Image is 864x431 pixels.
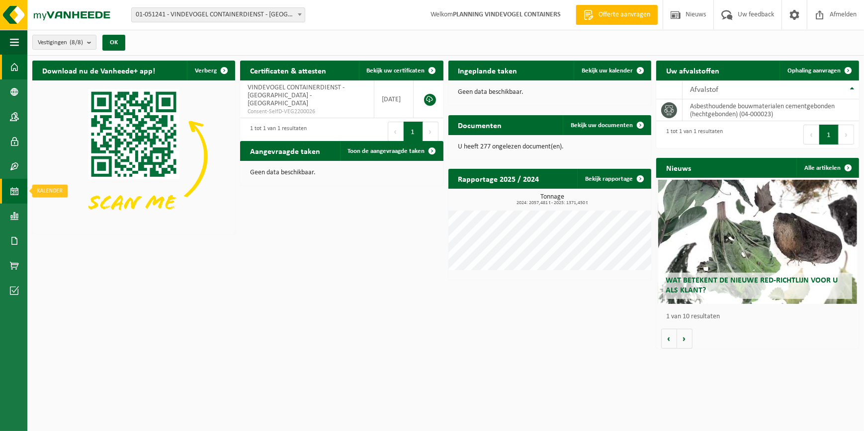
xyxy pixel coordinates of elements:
button: Vorige [661,329,677,349]
button: OK [102,35,125,51]
button: Next [423,122,438,142]
span: Wat betekent de nieuwe RED-richtlijn voor u als klant? [666,277,838,294]
span: Vestigingen [38,35,83,50]
span: Consent-SelfD-VEG2200026 [248,108,366,116]
button: Volgende [677,329,692,349]
p: Geen data beschikbaar. [458,89,641,96]
a: Wat betekent de nieuwe RED-richtlijn voor u als klant? [658,180,857,304]
a: Bekijk uw documenten [563,115,650,135]
span: 01-051241 - VINDEVOGEL CONTAINERDIENST - OUDENAARDE - OUDENAARDE [131,7,305,22]
a: Bekijk uw kalender [574,61,650,80]
span: Offerte aanvragen [596,10,653,20]
h2: Certificaten & attesten [240,61,336,80]
p: Geen data beschikbaar. [250,169,433,176]
a: Ophaling aanvragen [779,61,858,80]
td: asbesthoudende bouwmaterialen cementgebonden (hechtgebonden) (04-000023) [683,99,859,121]
h2: Documenten [448,115,512,135]
span: Bekijk uw certificaten [367,68,425,74]
h2: Ingeplande taken [448,61,527,80]
strong: PLANNING VINDEVOGEL CONTAINERS [453,11,561,18]
button: Next [839,125,854,144]
button: Verberg [187,61,234,80]
button: Previous [388,122,404,142]
span: Ophaling aanvragen [787,68,841,74]
h2: Rapportage 2025 / 2024 [448,169,549,188]
h2: Aangevraagde taken [240,141,330,160]
span: VINDEVOGEL CONTAINERDIENST - [GEOGRAPHIC_DATA] - [GEOGRAPHIC_DATA] [248,84,345,107]
div: 1 tot 1 van 1 resultaten [661,124,723,145]
h3: Tonnage [453,194,651,206]
button: 1 [404,122,423,142]
a: Bekijk uw certificaten [359,61,442,80]
div: 1 tot 1 van 1 resultaten [245,121,307,143]
a: Toon de aangevraagde taken [340,141,442,161]
span: Bekijk uw documenten [571,122,633,129]
button: 1 [819,125,839,144]
button: Vestigingen(8/8) [32,35,96,50]
p: U heeft 277 ongelezen document(en). [458,144,641,150]
p: 1 van 10 resultaten [666,313,854,320]
span: Afvalstof [690,86,718,94]
count: (8/8) [70,39,83,46]
td: [DATE] [374,80,414,118]
a: Offerte aanvragen [576,5,658,25]
h2: Download nu de Vanheede+ app! [32,61,165,80]
h2: Nieuws [656,158,701,177]
img: Download de VHEPlus App [32,80,235,232]
span: Verberg [195,68,217,74]
span: 01-051241 - VINDEVOGEL CONTAINERDIENST - OUDENAARDE - OUDENAARDE [132,8,305,22]
a: Bekijk rapportage [577,169,650,189]
a: Alle artikelen [796,158,858,178]
span: Bekijk uw kalender [582,68,633,74]
span: 2024: 2057,481 t - 2025: 1371,450 t [453,201,651,206]
span: Toon de aangevraagde taken [348,148,425,154]
h2: Uw afvalstoffen [656,61,729,80]
button: Previous [803,125,819,144]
